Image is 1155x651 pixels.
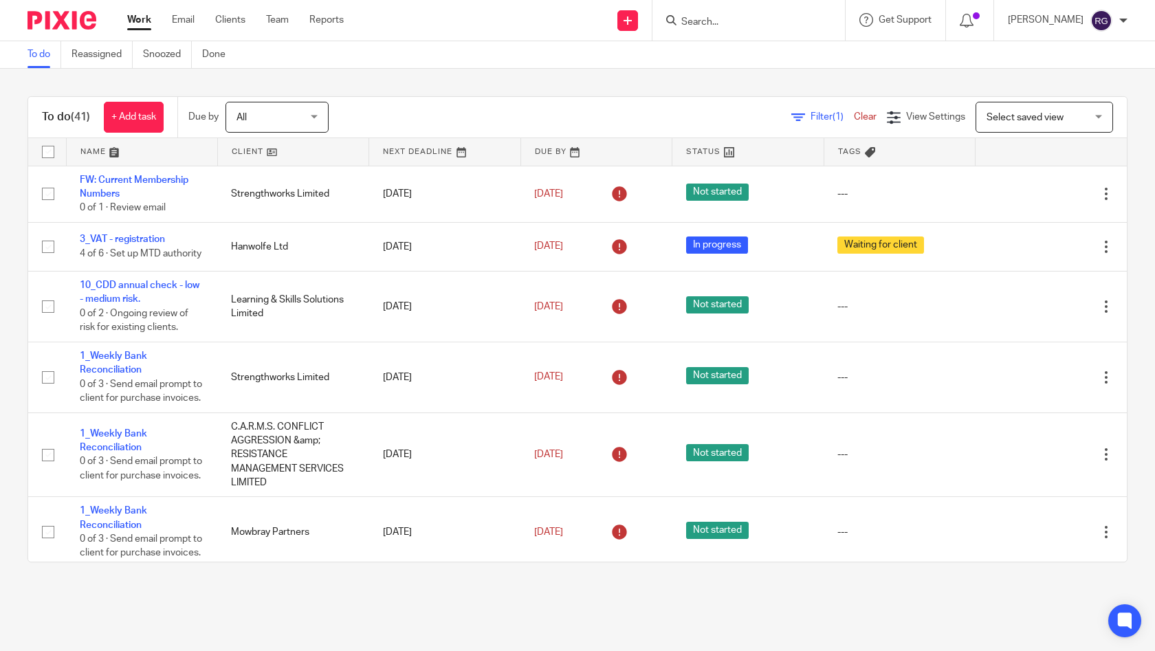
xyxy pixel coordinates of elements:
[369,222,520,271] td: [DATE]
[534,450,563,459] span: [DATE]
[369,166,520,222] td: [DATE]
[1008,13,1083,27] p: [PERSON_NAME]
[369,272,520,342] td: [DATE]
[369,497,520,568] td: [DATE]
[534,189,563,199] span: [DATE]
[27,41,61,68] a: To do
[534,242,563,252] span: [DATE]
[104,102,164,133] a: + Add task
[309,13,344,27] a: Reports
[1090,10,1112,32] img: svg%3E
[80,280,199,304] a: 10_CDD annual check - low - medium risk.
[80,234,165,244] a: 3_VAT - registration
[837,525,961,539] div: ---
[837,187,961,201] div: ---
[838,148,861,155] span: Tags
[369,412,520,497] td: [DATE]
[217,497,368,568] td: Mowbray Partners
[534,373,563,382] span: [DATE]
[80,351,147,375] a: 1_Weekly Bank Reconciliation
[686,367,749,384] span: Not started
[172,13,195,27] a: Email
[987,113,1064,122] span: Select saved view
[686,522,749,539] span: Not started
[27,11,96,30] img: Pixie
[534,527,563,537] span: [DATE]
[854,112,877,122] a: Clear
[833,112,844,122] span: (1)
[80,534,202,558] span: 0 of 3 · Send email prompt to client for purchase invoices.
[217,342,368,412] td: Strengthworks Limited
[80,456,202,481] span: 0 of 3 · Send email prompt to client for purchase invoices.
[534,302,563,311] span: [DATE]
[71,41,133,68] a: Reassigned
[80,506,147,529] a: 1_Weekly Bank Reconciliation
[217,166,368,222] td: Strengthworks Limited
[837,448,961,461] div: ---
[215,13,245,27] a: Clients
[879,15,932,25] span: Get Support
[80,249,201,258] span: 4 of 6 · Set up MTD authority
[906,112,965,122] span: View Settings
[202,41,236,68] a: Done
[217,412,368,497] td: C.A.R.M.S. CONFLICT AGGRESSION &amp; RESISTANCE MANAGEMENT SERVICES LIMITED
[686,296,749,313] span: Not started
[811,112,854,122] span: Filter
[42,110,90,124] h1: To do
[837,236,924,254] span: Waiting for client
[80,429,147,452] a: 1_Weekly Bank Reconciliation
[236,113,247,122] span: All
[80,309,188,333] span: 0 of 2 · Ongoing review of risk for existing clients.
[80,203,166,212] span: 0 of 1 · Review email
[369,342,520,412] td: [DATE]
[217,222,368,271] td: Hanwolfe Ltd
[686,236,748,254] span: In progress
[266,13,289,27] a: Team
[80,379,202,404] span: 0 of 3 · Send email prompt to client for purchase invoices.
[680,16,804,29] input: Search
[837,300,961,313] div: ---
[217,272,368,342] td: Learning & Skills Solutions Limited
[143,41,192,68] a: Snoozed
[80,175,188,199] a: FW: Current Membership Numbers
[188,110,219,124] p: Due by
[71,111,90,122] span: (41)
[127,13,151,27] a: Work
[837,371,961,384] div: ---
[686,184,749,201] span: Not started
[686,444,749,461] span: Not started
